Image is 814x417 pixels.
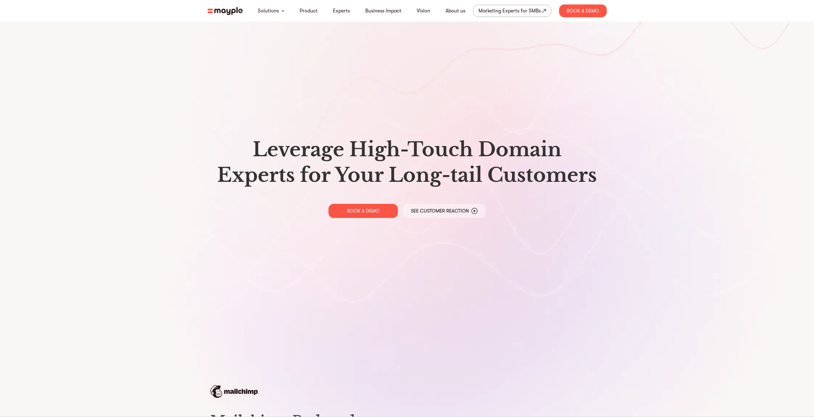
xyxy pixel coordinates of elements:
a: Marketing Experts for SMBs [473,5,551,17]
p: See Customer Reaction [411,208,469,214]
img: arrow-down [281,10,284,12]
img: mailchimp-logo [210,385,258,398]
a: About us [446,7,465,15]
p: BOOK A DEMO [347,208,379,214]
a: Business Impact [365,7,401,15]
a: Product [300,7,318,15]
div: Marketing Experts for SMBs [478,6,541,15]
a: See Customer Reaction [403,204,486,218]
img: mayple-logo [208,7,243,15]
a: Experts [333,7,350,15]
a: BOOK A DEMO [328,204,398,218]
div: Book A Demo [559,4,607,17]
a: Solutions [258,7,279,15]
h1: Leverage High-Touch Domain Experts for Your Long-tail Customers [213,137,602,188]
a: Vision [417,7,430,15]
